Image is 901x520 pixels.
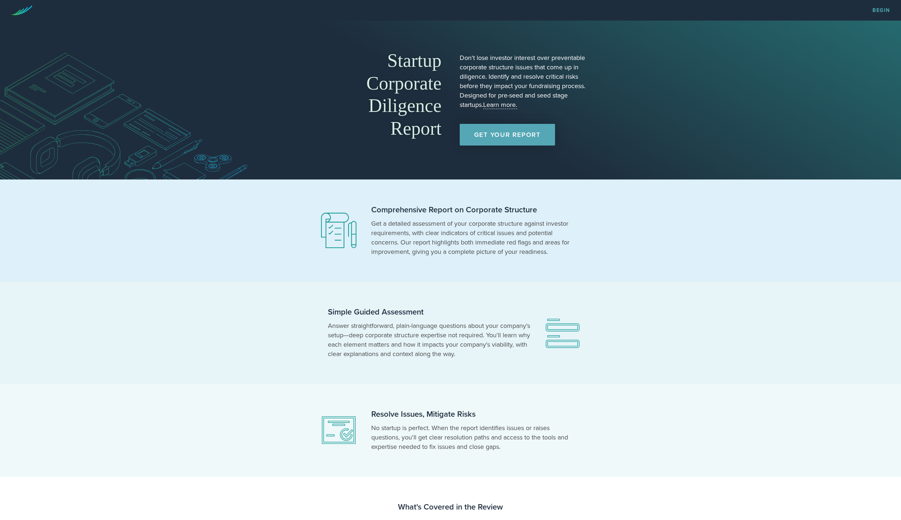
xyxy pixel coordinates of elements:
h3: What's Covered in the Review [14,502,887,512]
p: No startup is perfect. When the report identifies issues or raises questions, you'll get clear re... [371,423,573,451]
p: Don't lose investor interest over preventable corporate structure issues that come up in diligenc... [460,53,588,109]
h2: Simple Guided Assessment [328,307,530,317]
a: Learn more. [483,101,517,109]
a: Begin [872,8,890,13]
a: Get Your Report [460,124,555,146]
h2: Resolve Issues, Mitigate Risks [371,409,573,420]
h2: Comprehensive Report on Corporate Structure [371,205,573,215]
p: Answer straightforward, plain-language questions about your company's setup—deep corporate struct... [328,321,530,359]
h1: Startup Corporate Diligence Report [313,49,442,140]
p: Get a detailed assessment of your corporate structure against investor requirements, with clear i... [371,219,573,256]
